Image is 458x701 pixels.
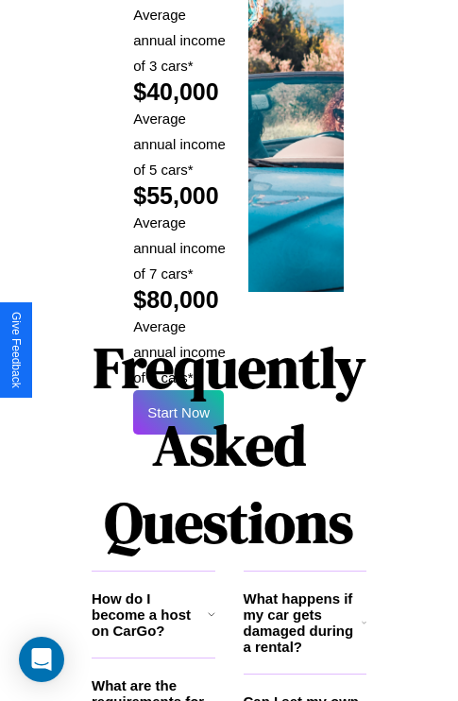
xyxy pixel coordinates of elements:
h2: $80,000 [133,286,229,314]
div: Give Feedback [9,312,23,388]
h3: What happens if my car gets damaged during a rental? [244,590,362,655]
h1: Frequently Asked Questions [92,319,366,571]
h2: $40,000 [133,78,229,106]
h3: How do I become a host on CarGo? [92,590,208,639]
button: Start Now [133,390,224,435]
div: Open Intercom Messenger [19,637,64,682]
h2: $55,000 [133,182,229,210]
p: Average annual income of 9 cars* [133,314,229,390]
p: Average annual income of 3 cars* [133,2,229,78]
p: Average annual income of 7 cars* [133,210,229,286]
p: Average annual income of 5 cars* [133,106,229,182]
